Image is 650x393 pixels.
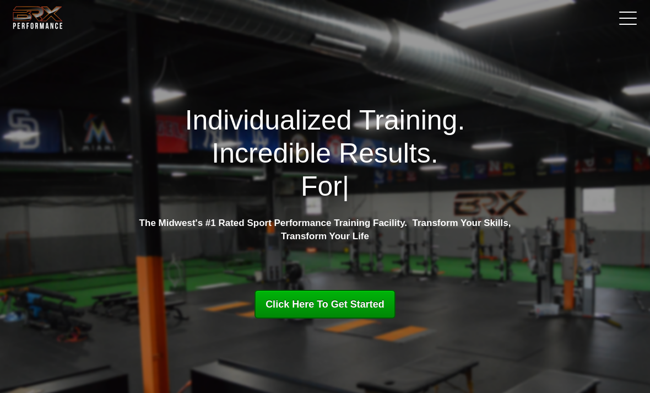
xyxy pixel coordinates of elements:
iframe: Chat Widget [595,340,650,393]
strong: The Midwest's #1 Rated Sport Performance Training Facility. Transform Your Skills, Transform Your... [139,218,511,241]
span: | [342,171,349,202]
a: Click Here To Get Started [254,290,396,319]
span: Click Here To Get Started [266,299,384,310]
img: BRX Transparent Logo-2 [11,4,64,31]
span: For [301,171,342,202]
h1: Individualized Training. Incredible Results. [124,104,526,203]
